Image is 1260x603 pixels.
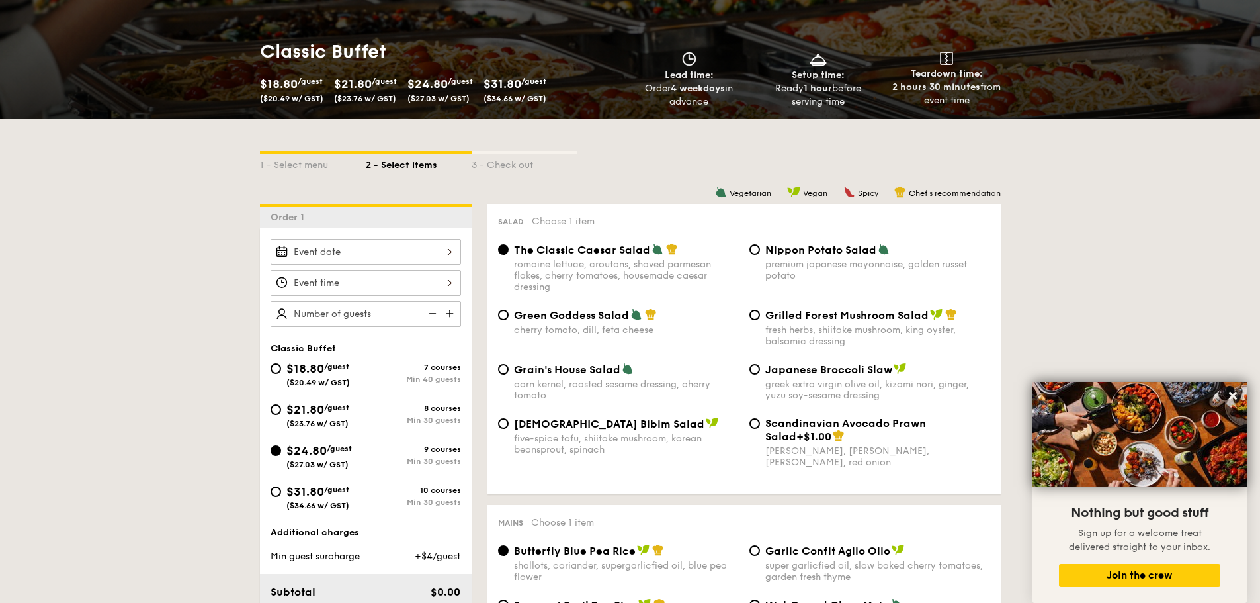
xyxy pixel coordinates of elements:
[327,444,352,453] span: /guest
[514,363,620,376] span: Grain's House Salad
[894,186,906,198] img: icon-chef-hat.a58ddaea.svg
[366,363,461,372] div: 7 courses
[637,544,650,556] img: icon-vegan.f8ff3823.svg
[765,417,926,443] span: Scandinavian Avocado Prawn Salad
[366,457,461,466] div: Min 30 guests
[892,81,980,93] strong: 2 hours 30 minutes
[372,77,397,86] span: /guest
[514,244,650,256] span: The Classic Caesar Salad
[286,402,324,417] span: $21.80
[749,545,760,556] input: Garlic Confit Aglio Oliosuper garlicfied oil, slow baked cherry tomatoes, garden fresh thyme
[749,364,760,375] input: Japanese Broccoli Slawgreek extra virgin olive oil, kizami nori, ginger, yuzu soy-sesame dressing
[765,363,892,376] span: Japanese Broccoli Slaw
[421,301,441,326] img: icon-reduce.1d2dbef1.svg
[1222,385,1243,406] button: Close
[749,418,760,429] input: Scandinavian Avocado Prawn Salad+$1.00[PERSON_NAME], [PERSON_NAME], [PERSON_NAME], red onion
[765,324,990,347] div: fresh herbs, shiitake mushroom, king oyster, balsamic dressing
[498,518,523,528] span: Mains
[271,487,281,497] input: $31.80/guest($34.66 w/ GST)10 coursesMin 30 guests
[366,486,461,495] div: 10 courses
[894,363,907,375] img: icon-vegan.f8ff3823.svg
[271,270,461,296] input: Event time
[271,445,281,456] input: $24.80/guest($27.03 w/ GST)9 coursesMin 30 guests
[407,94,470,103] span: ($27.03 w/ GST)
[706,417,719,429] img: icon-vegan.f8ff3823.svg
[498,364,509,375] input: Grain's House Saladcorn kernel, roasted sesame dressing, cherry tomato
[514,379,739,401] div: corn kernel, roasted sesame dressing, cherry tomato
[260,40,625,64] h1: Classic Buffet
[1032,382,1247,487] img: DSC07876-Edit02-Large.jpeg
[483,94,546,103] span: ($34.66 w/ GST)
[1059,564,1220,587] button: Join the crew
[514,309,629,322] span: Green Goddess Salad
[652,544,664,556] img: icon-chef-hat.a58ddaea.svg
[286,361,324,376] span: $18.80
[271,212,310,223] span: Order 1
[271,551,360,562] span: Min guest surcharge
[324,485,349,494] span: /guest
[334,77,372,91] span: $21.80
[911,68,983,79] span: Teardown time:
[630,308,642,320] img: icon-vegetarian.fe4039eb.svg
[787,186,800,198] img: icon-vegan.f8ff3823.svg
[521,77,546,86] span: /guest
[498,244,509,255] input: The Classic Caesar Saladromaine lettuce, croutons, shaved parmesan flakes, cherry tomatoes, house...
[666,243,678,255] img: icon-chef-hat.a58ddaea.svg
[514,545,636,557] span: Butterfly Blue Pea Rice
[804,83,832,94] strong: 1 hour
[759,82,877,109] div: Ready before serving time
[940,52,953,65] img: icon-teardown.65201eee.svg
[671,83,725,94] strong: 4 weekdays
[271,301,461,327] input: Number of guests
[765,545,890,557] span: Garlic Confit Aglio Olio
[286,460,349,469] span: ($27.03 w/ GST)
[498,217,524,226] span: Salad
[796,430,831,443] span: +$1.00
[260,94,323,103] span: ($20.49 w/ GST)
[665,70,714,81] span: Lead time:
[749,244,760,255] input: Nippon Potato Saladpremium japanese mayonnaise, golden russet potato
[431,586,460,598] span: $0.00
[765,445,990,468] div: [PERSON_NAME], [PERSON_NAME], [PERSON_NAME], red onion
[271,404,281,415] input: $21.80/guest($23.76 w/ GST)8 coursesMin 30 guests
[1069,528,1210,553] span: Sign up for a welcome treat delivered straight to your inbox.
[622,363,634,375] img: icon-vegetarian.fe4039eb.svg
[514,560,739,582] div: shallots, coriander, supergarlicfied oil, blue pea flower
[271,239,461,265] input: Event date
[833,430,845,441] img: icon-chef-hat.a58ddaea.svg
[532,216,595,227] span: Choose 1 item
[324,403,349,412] span: /guest
[366,416,461,425] div: Min 30 guests
[271,343,336,354] span: Classic Buffet
[260,77,298,91] span: $18.80
[324,362,349,371] span: /guest
[878,243,890,255] img: icon-vegetarian.fe4039eb.svg
[808,52,828,66] img: icon-dish.430c3a2e.svg
[715,186,727,198] img: icon-vegetarian.fe4039eb.svg
[645,308,657,320] img: icon-chef-hat.a58ddaea.svg
[498,545,509,556] input: Butterfly Blue Pea Riceshallots, coriander, supergarlicfied oil, blue pea flower
[514,433,739,455] div: five-spice tofu, shiitake mushroom, korean beansprout, spinach
[514,324,739,336] div: cherry tomato, dill, feta cheese
[792,70,845,81] span: Setup time:
[483,77,521,91] span: $31.80
[286,485,324,499] span: $31.80
[407,77,448,91] span: $24.80
[843,186,855,198] img: icon-spicy.37a8142b.svg
[514,259,739,293] div: romaine lettuce, croutons, shaved parmesan flakes, cherry tomatoes, housemade caesar dressing
[892,544,905,556] img: icon-vegan.f8ff3823.svg
[909,189,1001,198] span: Chef's recommendation
[749,310,760,320] input: Grilled Forest Mushroom Saladfresh herbs, shiitake mushroom, king oyster, balsamic dressing
[930,308,943,320] img: icon-vegan.f8ff3823.svg
[286,419,349,428] span: ($23.76 w/ GST)
[888,81,1006,107] div: from event time
[472,154,577,172] div: 3 - Check out
[260,154,366,172] div: 1 - Select menu
[531,517,594,528] span: Choose 1 item
[765,259,990,281] div: premium japanese mayonnaise, golden russet potato
[286,378,350,387] span: ($20.49 w/ GST)
[730,189,771,198] span: Vegetarian
[366,404,461,413] div: 8 courses
[271,363,281,374] input: $18.80/guest($20.49 w/ GST)7 coursesMin 40 guests
[630,82,749,109] div: Order in advance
